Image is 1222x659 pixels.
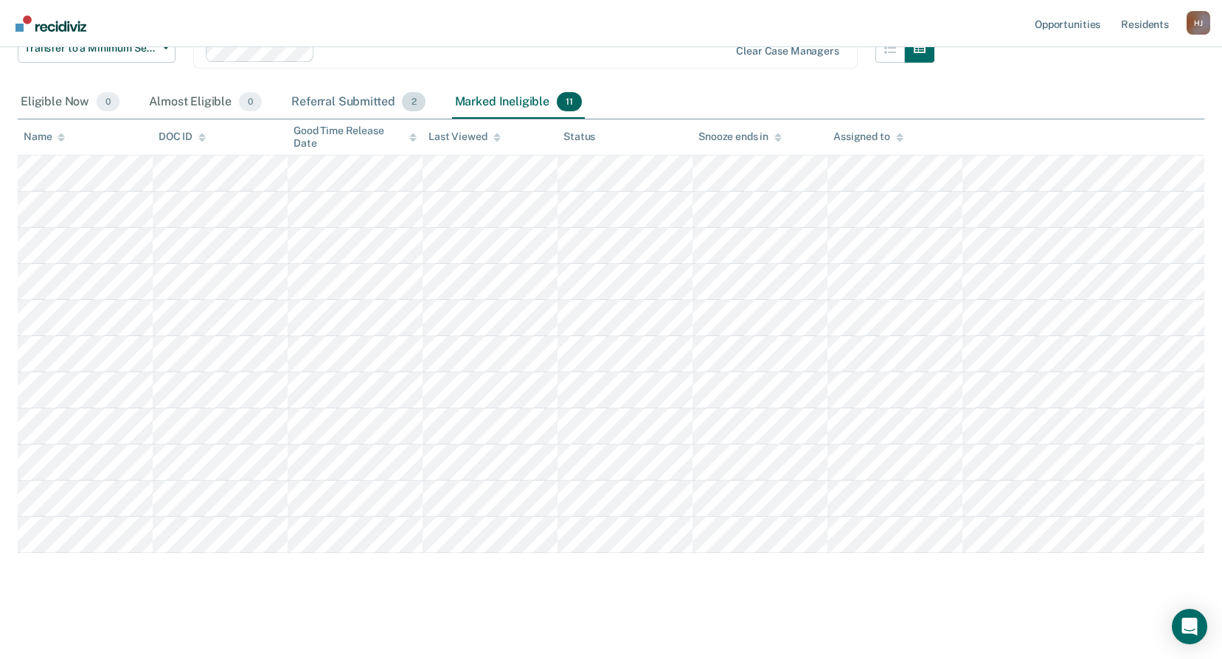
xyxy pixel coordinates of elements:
[557,92,582,111] span: 11
[563,130,595,143] div: Status
[18,86,122,119] div: Eligible Now0
[1172,609,1207,644] div: Open Intercom Messenger
[428,130,500,143] div: Last Viewed
[97,92,119,111] span: 0
[239,92,262,111] span: 0
[452,86,585,119] div: Marked Ineligible11
[294,125,417,150] div: Good Time Release Date
[159,130,206,143] div: DOC ID
[18,33,176,63] button: Transfer to a Minimum Security Unit
[24,130,65,143] div: Name
[1187,11,1210,35] button: Profile dropdown button
[1187,11,1210,35] div: H J
[736,45,839,57] div: Clear case managers
[288,86,428,119] div: Referral Submitted2
[833,130,903,143] div: Assigned to
[402,92,425,111] span: 2
[146,86,265,119] div: Almost Eligible0
[24,42,157,55] span: Transfer to a Minimum Security Unit
[15,15,86,32] img: Recidiviz
[698,130,782,143] div: Snooze ends in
